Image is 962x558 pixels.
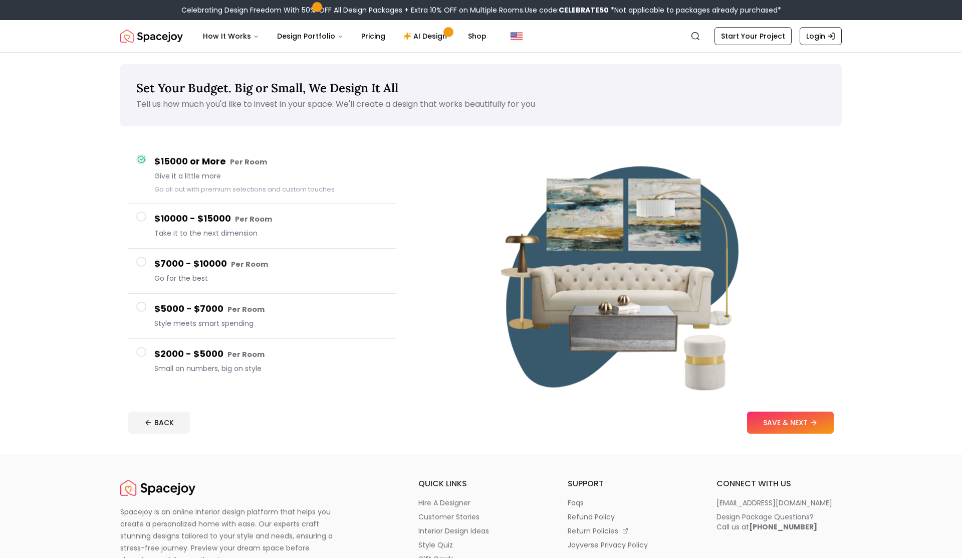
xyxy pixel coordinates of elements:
[154,171,388,181] span: Give it a little more
[525,5,609,15] span: Use code:
[128,204,396,249] button: $10000 - $15000 Per RoomTake it to the next dimension
[568,540,693,550] a: joyverse privacy policy
[418,512,479,522] p: customer stories
[749,522,817,532] b: [PHONE_NUMBER]
[511,30,523,42] img: United States
[120,478,195,498] a: Spacejoy
[227,304,265,314] small: Per Room
[120,26,183,46] a: Spacejoy
[154,228,388,238] span: Take it to the next dimension
[418,526,489,536] p: interior design ideas
[181,5,781,15] div: Celebrating Design Freedom With 50% OFF All Design Packages + Extra 10% OFF on Multiple Rooms.
[460,26,495,46] a: Shop
[716,498,842,508] a: [EMAIL_ADDRESS][DOMAIN_NAME]
[154,273,388,283] span: Go for the best
[568,540,648,550] p: joyverse privacy policy
[395,26,458,46] a: AI Design
[716,512,817,532] div: Design Package Questions? Call us at
[154,318,388,328] span: Style meets smart spending
[227,349,265,359] small: Per Room
[568,478,693,490] h6: support
[136,80,398,96] span: Set Your Budget. Big or Small, We Design It All
[418,498,470,508] p: hire a designer
[230,157,267,167] small: Per Room
[568,498,584,508] p: faqs
[716,512,842,532] a: Design Package Questions?Call us at[PHONE_NUMBER]
[235,214,272,224] small: Per Room
[154,302,388,316] h4: $5000 - $7000
[128,294,396,339] button: $5000 - $7000 Per RoomStyle meets smart spending
[269,26,351,46] button: Design Portfolio
[195,26,495,46] nav: Main
[154,212,388,226] h4: $10000 - $15000
[716,478,842,490] h6: connect with us
[120,20,842,52] nav: Global
[128,146,396,204] button: $15000 or More Per RoomGive it a little moreGo all out with premium selections and custom touches
[418,478,544,490] h6: quick links
[154,347,388,361] h4: $2000 - $5000
[353,26,393,46] a: Pricing
[120,478,195,498] img: Spacejoy Logo
[568,498,693,508] a: faqs
[128,412,190,434] button: BACK
[154,154,388,169] h4: $15000 or More
[716,498,832,508] p: [EMAIL_ADDRESS][DOMAIN_NAME]
[609,5,781,15] span: *Not applicable to packages already purchased*
[714,27,792,45] a: Start Your Project
[568,512,693,522] a: refund policy
[418,512,544,522] a: customer stories
[559,5,609,15] b: CELEBRATE50
[231,259,268,269] small: Per Room
[418,540,453,550] p: style quiz
[747,412,834,434] button: SAVE & NEXT
[418,498,544,508] a: hire a designer
[154,185,335,194] small: Go all out with premium selections and custom touches
[120,26,183,46] img: Spacejoy Logo
[418,526,544,536] a: interior design ideas
[128,249,396,294] button: $7000 - $10000 Per RoomGo for the best
[568,512,615,522] p: refund policy
[568,526,693,536] a: return policies
[128,339,396,384] button: $2000 - $5000 Per RoomSmall on numbers, big on style
[154,363,388,374] span: Small on numbers, big on style
[568,526,618,536] p: return policies
[195,26,267,46] button: How It Works
[136,98,826,110] p: Tell us how much you'd like to invest in your space. We'll create a design that works beautifully...
[418,540,544,550] a: style quiz
[800,27,842,45] a: Login
[154,257,388,271] h4: $7000 - $10000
